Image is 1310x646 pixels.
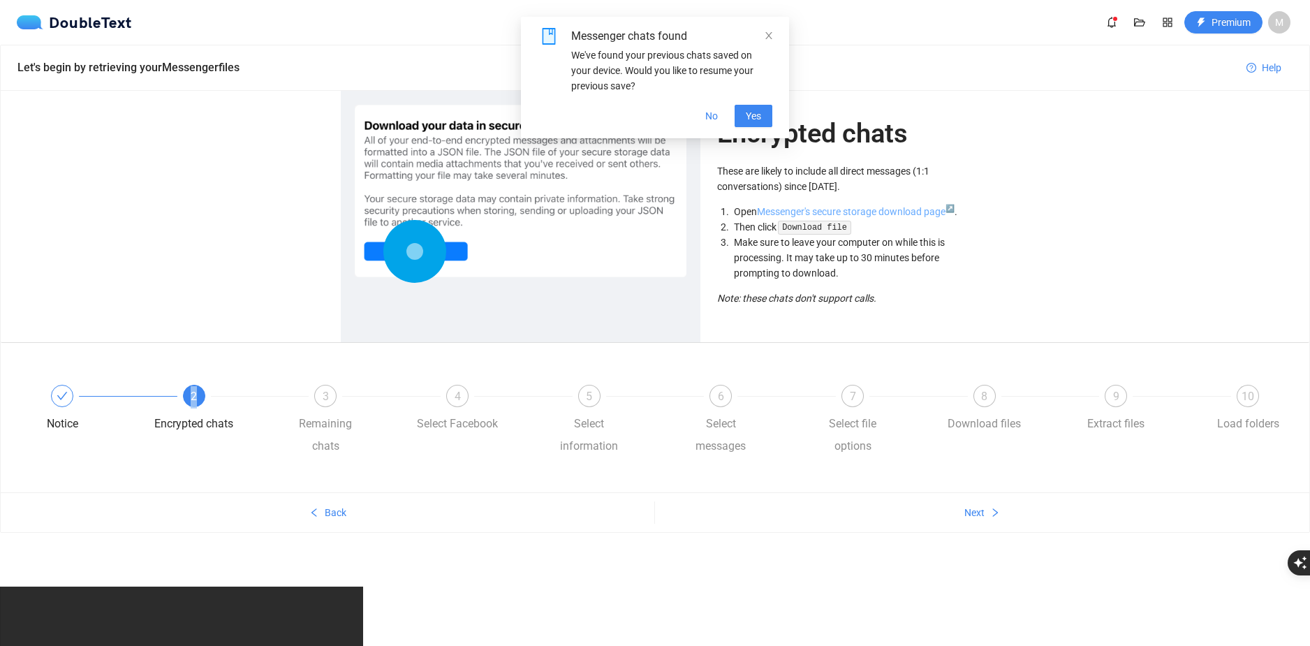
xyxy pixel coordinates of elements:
span: question-circle [1246,63,1256,74]
div: Remaining chats [285,413,366,457]
div: Extract files [1087,413,1145,435]
span: bell [1101,17,1122,28]
span: 3 [323,390,329,403]
div: 6Select messages [680,385,812,457]
li: Then click [731,219,969,235]
div: 4Select Facebook [417,385,549,435]
sup: ↗ [945,204,955,213]
span: 6 [718,390,724,403]
li: Open . [731,204,969,219]
div: 8Download files [944,385,1076,435]
span: close [764,31,774,41]
div: Notice [47,413,78,435]
span: 10 [1242,390,1254,403]
div: Notice [22,385,154,435]
div: 3Remaining chats [285,385,417,457]
button: question-circleHelp [1235,57,1293,79]
a: Messenger's secure storage download page↗ [757,206,955,217]
p: These are likely to include all direct messages (1:1 conversations) since [DATE]. [717,163,969,194]
i: Note: these chats don't support calls. [717,293,876,304]
div: 9Extract files [1075,385,1207,435]
button: appstore [1156,11,1179,34]
div: Select information [549,413,630,457]
span: right [990,508,1000,519]
div: Select messages [680,413,761,457]
span: Next [964,505,985,520]
div: Download files [948,413,1021,435]
div: Let's begin by retrieving your Messenger files [17,59,1235,76]
button: No [694,105,729,127]
span: left [309,508,319,519]
a: logoDoubleText [17,15,132,29]
span: Help [1262,60,1281,75]
span: thunderbolt [1196,17,1206,29]
div: DoubleText [17,15,132,29]
div: Select Facebook [417,413,498,435]
button: folder-open [1128,11,1151,34]
span: folder-open [1129,17,1150,28]
span: book [540,28,557,45]
div: Messenger chats found [571,28,772,45]
span: appstore [1157,17,1178,28]
div: Select file options [812,413,893,457]
button: bell [1101,11,1123,34]
span: 2 [191,390,197,403]
div: 5Select information [549,385,681,457]
button: thunderboltPremium [1184,11,1263,34]
span: M [1275,11,1283,34]
span: 9 [1113,390,1119,403]
span: check [57,390,68,402]
div: 10Load folders [1207,385,1288,435]
div: We've found your previous chats saved on your device. Would you like to resume your previous save? [571,47,772,94]
button: Nextright [655,501,1309,524]
button: leftBack [1,501,654,524]
span: No [705,108,718,124]
span: 7 [850,390,856,403]
code: Download file [778,221,851,235]
li: Make sure to leave your computer on while this is processing. It may take up to 30 minutes before... [731,235,969,281]
div: Load folders [1217,413,1279,435]
img: logo [17,15,49,29]
div: 7Select file options [812,385,944,457]
span: Premium [1212,15,1251,30]
div: 2Encrypted chats [154,385,286,435]
h1: Encrypted chats [717,117,969,150]
span: 5 [586,390,592,403]
span: 8 [981,390,987,403]
span: Yes [746,108,761,124]
div: Encrypted chats [154,413,233,435]
button: Yes [735,105,772,127]
span: 4 [455,390,461,403]
span: Back [325,505,346,520]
